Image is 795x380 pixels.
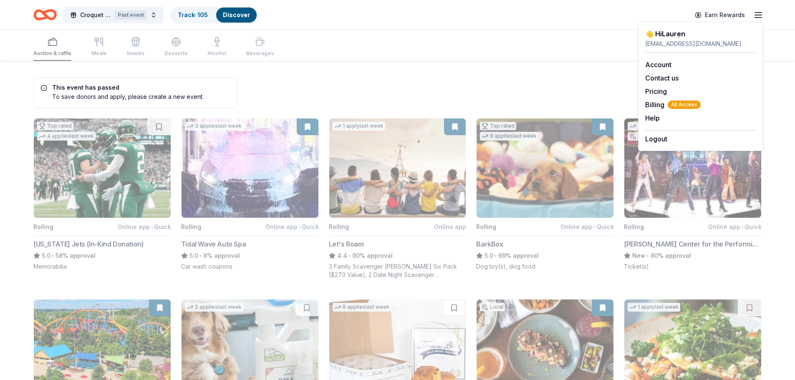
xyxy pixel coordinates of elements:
[33,118,171,271] button: Image for New York Jets (In-Kind Donation)Top rated4 applieslast weekRollingOnline app•Quick[US_S...
[645,113,660,123] button: Help
[63,7,164,23] button: Croquet on the green FundraiserPast event
[645,60,671,69] a: Account
[329,118,467,279] button: Image for Let's Roam1 applylast weekRollingOnline appLet's Roam4.4•90% approval3 Family Scavenger...
[645,39,756,49] div: [EMAIL_ADDRESS][DOMAIN_NAME]
[645,100,701,110] span: Billing
[115,10,147,20] div: Past event
[476,118,614,271] button: Image for BarkBoxTop rated9 applieslast weekRollingOnline app•QuickBarkBox5.0•69% approvalDog toy...
[645,134,667,144] button: Logout
[80,10,111,20] span: Croquet on the green Fundraiser
[40,92,204,101] div: To save donors and apply, please create a new event.
[645,100,701,110] button: BillingAll Access
[690,8,750,23] a: Earn Rewards
[40,85,204,91] h5: This event has passed
[223,11,250,18] a: Discover
[170,7,257,23] button: Track· 105Discover
[645,73,679,83] button: Contact us
[624,118,762,271] button: Image for Tilles Center for the Performing Arts2 applieslast weekLocalRollingOnline app•Quick[PER...
[178,11,208,18] a: Track· 105
[645,29,756,39] div: 👋 Hi Lauren
[33,5,57,25] a: Home
[645,87,667,96] a: Pricing
[181,118,319,271] button: Image for Tidal Wave Auto Spa3 applieslast weekRollingOnline app•QuickTidal Wave Auto Spa5.0•8% a...
[668,101,701,109] span: All Access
